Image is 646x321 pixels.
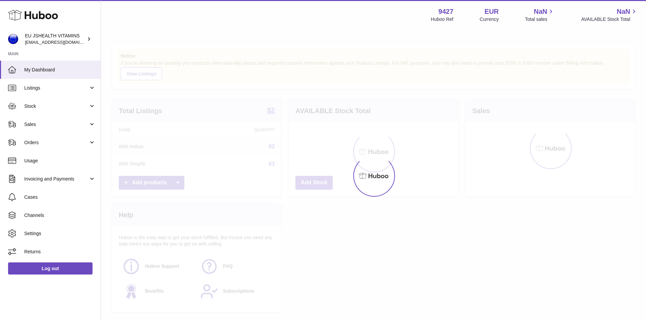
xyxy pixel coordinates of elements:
a: NaN Total sales [525,7,555,23]
a: Log out [8,262,93,275]
span: [EMAIL_ADDRESS][DOMAIN_NAME] [25,39,99,45]
a: NaN AVAILABLE Stock Total [581,7,638,23]
span: Total sales [525,16,555,23]
span: Cases [24,194,96,200]
span: NaN [617,7,630,16]
span: My Dashboard [24,67,96,73]
span: Channels [24,212,96,219]
span: AVAILABLE Stock Total [581,16,638,23]
span: Orders [24,139,88,146]
span: Usage [24,158,96,164]
div: EU JSHEALTH VITAMINS [25,33,85,45]
span: Settings [24,230,96,237]
span: Stock [24,103,88,109]
span: NaN [534,7,547,16]
span: Sales [24,121,88,128]
img: internalAdmin-9427@internal.huboo.com [8,34,18,44]
span: Returns [24,249,96,255]
span: Invoicing and Payments [24,176,88,182]
strong: 9427 [438,7,454,16]
strong: EUR [485,7,499,16]
div: Huboo Ref [431,16,454,23]
div: Currency [480,16,499,23]
span: Listings [24,85,88,91]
